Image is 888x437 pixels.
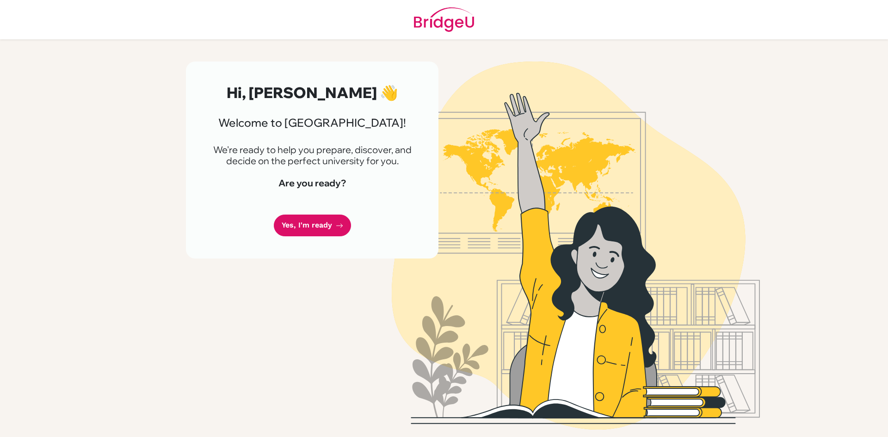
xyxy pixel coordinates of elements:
[208,144,416,166] p: We're ready to help you prepare, discover, and decide on the perfect university for you.
[208,84,416,101] h2: Hi, [PERSON_NAME] 👋
[312,62,839,430] img: Welcome to Bridge U
[208,116,416,129] h3: Welcome to [GEOGRAPHIC_DATA]!
[274,215,351,236] a: Yes, I'm ready
[208,178,416,189] h4: Are you ready?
